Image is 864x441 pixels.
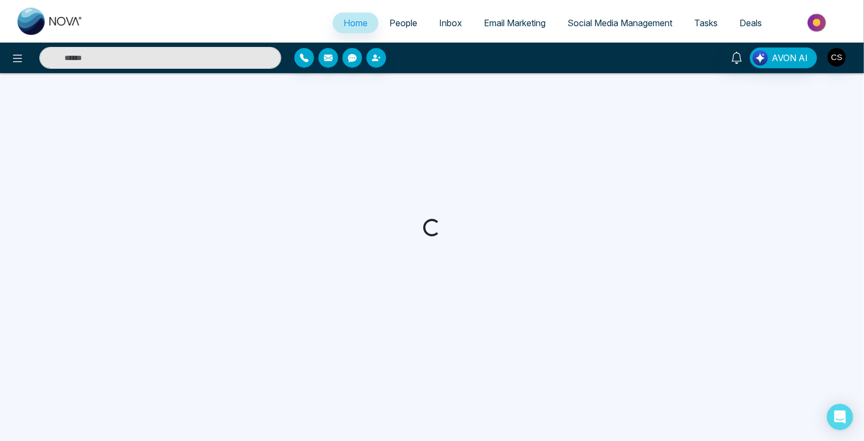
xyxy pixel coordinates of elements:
[683,13,729,33] a: Tasks
[772,51,808,64] span: AVON AI
[473,13,557,33] a: Email Marketing
[333,13,378,33] a: Home
[378,13,428,33] a: People
[567,17,672,28] span: Social Media Management
[439,17,462,28] span: Inbox
[344,17,368,28] span: Home
[694,17,718,28] span: Tasks
[428,13,473,33] a: Inbox
[753,50,768,65] img: Lead Flow
[739,17,762,28] span: Deals
[750,47,817,68] button: AVON AI
[729,13,773,33] a: Deals
[557,13,683,33] a: Social Media Management
[17,8,83,35] img: Nova CRM Logo
[827,48,846,67] img: User Avatar
[484,17,546,28] span: Email Marketing
[827,404,853,430] div: Open Intercom Messenger
[389,17,417,28] span: People
[778,10,857,35] img: Market-place.gif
